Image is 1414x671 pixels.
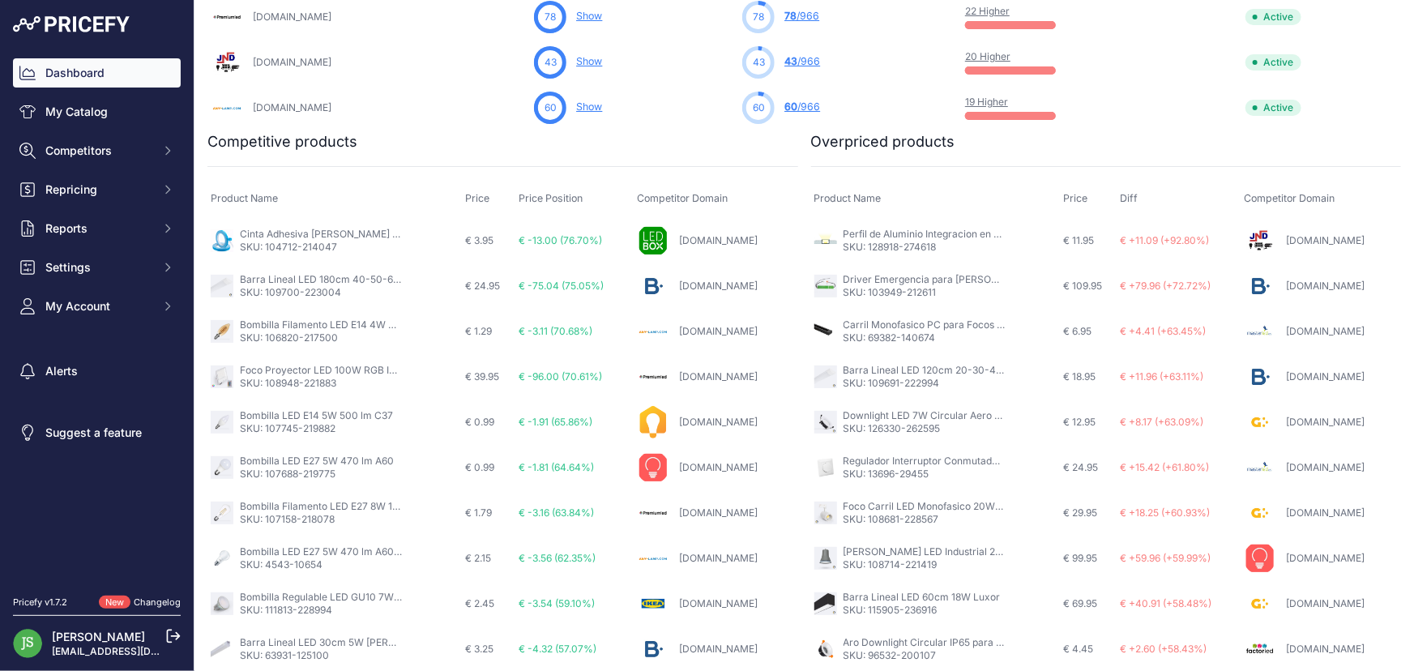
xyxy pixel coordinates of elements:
[52,630,145,643] a: [PERSON_NAME]
[253,11,331,23] a: [DOMAIN_NAME]
[753,10,764,24] span: 78
[1244,192,1335,204] span: Competitor Domain
[13,357,181,386] a: Alerts
[1063,192,1087,204] span: Price
[1063,643,1093,655] span: € 4.45
[1121,552,1211,564] span: € +59.96 (+59.99%)
[784,10,797,22] span: 78
[844,364,1062,376] a: Barra Lineal LED 120cm 20-30-40W Solid CCT
[1063,506,1097,519] span: € 29.95
[466,280,501,292] span: € 24.95
[13,58,181,88] a: Dashboard
[844,377,1006,390] p: SKU: 109691-222994
[45,220,152,237] span: Reports
[844,636,1147,648] a: Aro Downlight Circular IP65 para Bombilla LED GU10 Corte 75 mm
[637,192,728,204] span: Competitor Domain
[1121,370,1204,383] span: € +11.96 (+63.11%)
[240,545,550,558] a: Bombilla LED E27 5W 470 lm A60 PHILIPS CorePro 8718696577790
[1245,54,1301,71] span: Active
[844,455,1097,467] a: Regulador Interruptor Conmutado Universal LED TRIAC
[207,130,357,153] h2: Competitive products
[519,370,602,383] span: € -96.00 (70.61%)
[1286,234,1365,246] a: [DOMAIN_NAME]
[519,506,594,519] span: € -3.16 (63.84%)
[240,409,393,421] a: Bombilla LED E14 5W 500 lm C37
[13,253,181,282] button: Settings
[13,175,181,204] button: Repricing
[545,100,557,115] span: 60
[1286,370,1365,383] a: [DOMAIN_NAME]
[240,649,402,662] p: SKU: 63931-125100
[679,552,758,564] a: [DOMAIN_NAME]
[1121,643,1207,655] span: € +2.60 (+58.43%)
[1286,461,1365,473] a: [DOMAIN_NAME]
[844,513,1006,526] p: SKU: 108681-228567
[844,649,1006,662] p: SKU: 96532-200107
[844,409,1178,421] a: Downlight LED 7W Circular Aero 130 lm/W Microprismatico Corte 75 mm
[240,500,451,512] a: Bombilla Filamento LED E27 8W 1055 lm ST64
[240,591,481,603] a: Bombilla Regulable LED GU10 7W 700 lm Cristal 100
[519,416,592,428] span: € -1.91 (65.86%)
[784,100,797,113] span: 60
[240,228,581,240] a: Cinta Adhesiva [PERSON_NAME] Trmica 10 m para Tiras LED ancho 10mm
[1245,100,1301,116] span: Active
[965,50,1010,62] a: 20 Higher
[1121,234,1210,246] span: € +11.09 (+92.80%)
[679,280,758,292] a: [DOMAIN_NAME]
[240,273,458,285] a: Barra Lineal LED 180cm 40-50-60W Solid CCT
[240,377,402,390] p: SKU: 108948-221883
[844,468,1006,481] p: SKU: 13696-29455
[466,506,493,519] span: € 1.79
[240,331,402,344] p: SKU: 106820-217500
[1063,552,1097,564] span: € 99.95
[211,192,278,204] span: Product Name
[240,558,402,571] p: SKU: 4543-10654
[253,101,331,113] a: [DOMAIN_NAME]
[13,292,181,321] button: My Account
[679,597,758,609] a: [DOMAIN_NAME]
[784,55,820,67] a: 43/966
[1063,416,1096,428] span: € 12.95
[784,55,797,67] span: 43
[45,143,152,159] span: Competitors
[1286,552,1365,564] a: [DOMAIN_NAME]
[1063,234,1094,246] span: € 11.95
[134,596,181,608] a: Changelog
[844,500,1181,512] a: Foco Carril LED Monofasico 20W Regulable CCT Pulyx Multiangulo 15-60
[1286,280,1365,292] a: [DOMAIN_NAME]
[1121,325,1207,337] span: € +4.41 (+63.45%)
[844,241,1006,254] p: SKU: 128918-274618
[466,416,495,428] span: € 0.99
[1121,506,1211,519] span: € +18.25 (+60.93%)
[844,422,1006,435] p: SKU: 126330-262595
[679,234,758,246] a: [DOMAIN_NAME]
[45,298,152,314] span: My Account
[466,597,495,609] span: € 2.45
[1245,9,1301,25] span: Active
[1063,280,1102,292] span: € 109.95
[844,228,1283,240] a: Perfil de Aluminio Integracion en Escayola/Pladur con Tapa Continua para Tira LED hasta 15 mm
[466,552,492,564] span: € 2.15
[240,318,546,331] a: Bombilla Filamento LED E14 4W 470 lm C35 [PERSON_NAME] Gold
[466,461,495,473] span: € 0.99
[1063,461,1098,473] span: € 24.95
[1121,192,1138,204] span: Diff
[679,461,758,473] a: [DOMAIN_NAME]
[1121,280,1211,292] span: € +79.96 (+72.72%)
[240,604,402,617] p: SKU: 111813-228994
[519,461,594,473] span: € -1.81 (64.64%)
[844,318,1059,331] a: Carril Monofasico PC para Focos LED 2 Metros
[240,455,394,467] a: Bombilla LED E27 5W 470 lm A60
[1121,597,1212,609] span: € +40.91 (+58.48%)
[576,55,602,67] a: Show
[844,273,1269,285] a: Driver Emergencia para [PERSON_NAME] LED 0-10V Salida 120V AC con Batera 180 minutos
[844,558,1006,571] p: SKU: 108714-221419
[240,513,402,526] p: SKU: 107158-218078
[240,422,393,435] p: SKU: 107745-219882
[519,325,592,337] span: € -3.11 (70.68%)
[466,325,493,337] span: € 1.29
[519,552,596,564] span: € -3.56 (62.35%)
[13,596,67,609] div: Pricefy v1.7.2
[519,597,595,609] span: € -3.54 (59.10%)
[679,643,758,655] a: [DOMAIN_NAME]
